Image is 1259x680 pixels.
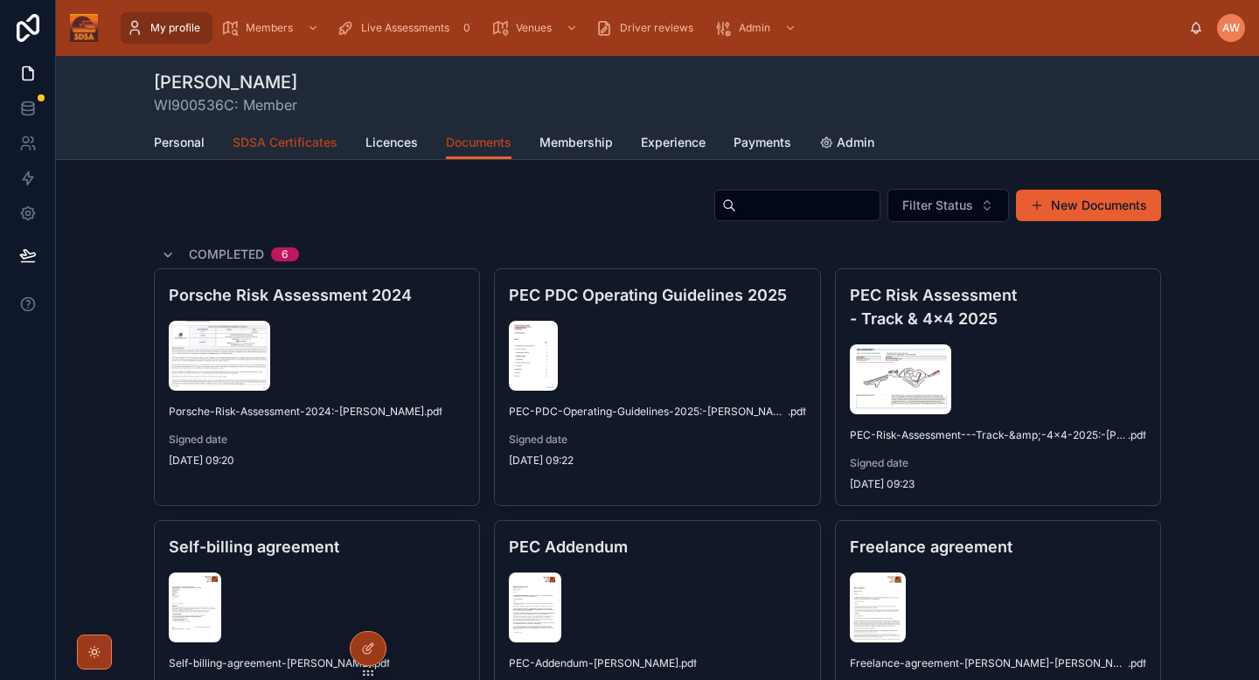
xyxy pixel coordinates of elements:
[70,14,98,42] img: App logo
[850,572,906,642] img: Freelance.jpg
[509,572,561,642] img: PEC-Addendum.jpg
[154,127,205,162] a: Personal
[620,21,693,35] span: Driver reviews
[590,12,706,44] a: Driver reviews
[850,535,1146,559] h4: Freelance agreement
[154,94,297,115] span: WI900536C: Member
[150,21,200,35] span: My profile
[516,21,552,35] span: Venues
[850,477,1146,491] span: [DATE] 09:23
[902,197,973,214] span: Filter Status
[169,321,270,391] img: Screenshot-2025-06-26-at-09.53.59.png
[850,428,1128,442] span: PEC-Risk-Assessment---Track-&amp;-4x4-2025:-[PERSON_NAME]
[850,344,951,414] img: Screenshot-2025-06-26-at-09.58.20.png
[887,189,1009,222] button: Select Button
[1128,428,1146,442] span: .pdf
[446,134,511,151] span: Documents
[734,127,791,162] a: Payments
[282,247,289,261] div: 6
[216,12,328,44] a: Members
[819,127,874,162] a: Admin
[169,572,221,642] img: Self-bill.jpg
[361,21,449,35] span: Live Assessments
[509,321,558,391] img: Screenshot-2025-06-26-at-09.52.49.png
[1016,190,1161,221] button: New Documents
[509,433,805,447] span: Signed date
[112,9,1189,47] div: scrollable content
[1128,656,1146,670] span: .pdf
[509,283,805,307] h4: PEC PDC Operating Guidelines 2025
[456,17,477,38] div: 0
[169,656,372,670] span: Self-billing-agreement-[PERSON_NAME]
[121,12,212,44] a: My profile
[539,127,613,162] a: Membership
[850,456,1146,470] span: Signed date
[233,134,337,151] span: SDSA Certificates
[678,656,697,670] span: .pdf
[365,134,418,151] span: Licences
[189,246,264,263] span: Completed
[424,405,442,419] span: .pdf
[734,134,791,151] span: Payments
[154,134,205,151] span: Personal
[837,134,874,151] span: Admin
[509,454,805,468] span: [DATE] 09:22
[169,405,424,419] span: Porsche-Risk-Assessment-2024:-[PERSON_NAME]
[233,127,337,162] a: SDSA Certificates
[154,70,297,94] h1: [PERSON_NAME]
[486,12,587,44] a: Venues
[169,283,465,307] h4: Porsche Risk Assessment 2024
[1222,21,1240,35] span: AW
[331,12,483,44] a: Live Assessments0
[539,134,613,151] span: Membership
[246,21,293,35] span: Members
[169,433,465,447] span: Signed date
[446,127,511,160] a: Documents
[850,283,1146,330] h4: PEC Risk Assessment - Track & 4x4 2025
[169,535,465,559] h4: Self-billing agreement
[850,656,1128,670] span: Freelance-agreement-[PERSON_NAME]-[PERSON_NAME]
[739,21,770,35] span: Admin
[709,12,805,44] a: Admin
[365,127,418,162] a: Licences
[641,134,706,151] span: Experience
[788,405,806,419] span: .pdf
[509,535,805,559] h4: PEC Addendum
[509,405,787,419] span: PEC-PDC-Operating-Guidelines-2025:-[PERSON_NAME]
[641,127,706,162] a: Experience
[169,454,465,468] span: [DATE] 09:20
[509,656,678,670] span: PEC-Addendum-[PERSON_NAME]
